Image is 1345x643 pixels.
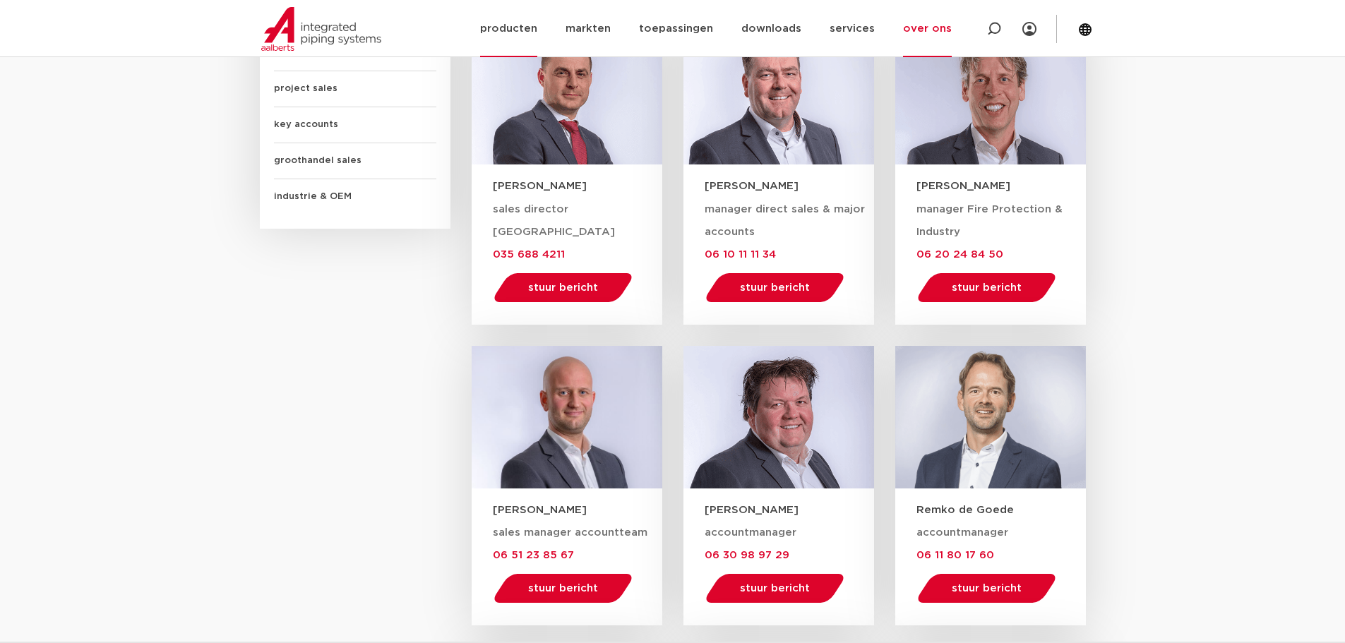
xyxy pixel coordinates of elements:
[952,583,1022,594] span: stuur bericht
[493,179,662,193] h3: [PERSON_NAME]
[916,179,1086,193] h3: [PERSON_NAME]
[705,503,874,517] h3: [PERSON_NAME]
[528,583,598,594] span: stuur bericht
[705,179,874,193] h3: [PERSON_NAME]
[916,549,994,560] a: 06 11 80 17 60
[493,503,662,517] h3: [PERSON_NAME]
[528,282,598,293] span: stuur bericht
[916,248,1003,260] a: 06 20 24 84 50
[740,282,810,293] span: stuur bericht
[705,549,789,560] a: 06 30 98 97 29
[740,583,810,594] span: stuur bericht
[916,204,1063,237] span: manager Fire Protection & Industry
[274,107,436,143] span: key accounts
[274,179,436,215] span: industrie & OEM
[952,282,1022,293] span: stuur bericht
[916,527,1008,538] span: accountmanager
[916,249,1003,260] span: 06 20 24 84 50
[493,550,574,560] span: 06 51 23 85 67
[493,527,647,538] span: sales manager accountteam
[705,204,865,237] span: manager direct sales & major accounts
[916,503,1086,517] h3: Remko de Goede
[493,248,565,260] a: 035 688 4211
[493,204,615,237] span: sales director [GEOGRAPHIC_DATA]
[705,249,776,260] span: 06 10 11 11 34
[493,549,574,560] a: 06 51 23 85 67
[274,143,436,179] span: groothandel sales
[274,71,436,107] span: project sales
[705,527,796,538] span: accountmanager
[493,249,565,260] span: 035 688 4211
[705,550,789,560] span: 06 30 98 97 29
[916,550,994,560] span: 06 11 80 17 60
[705,248,776,260] a: 06 10 11 11 34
